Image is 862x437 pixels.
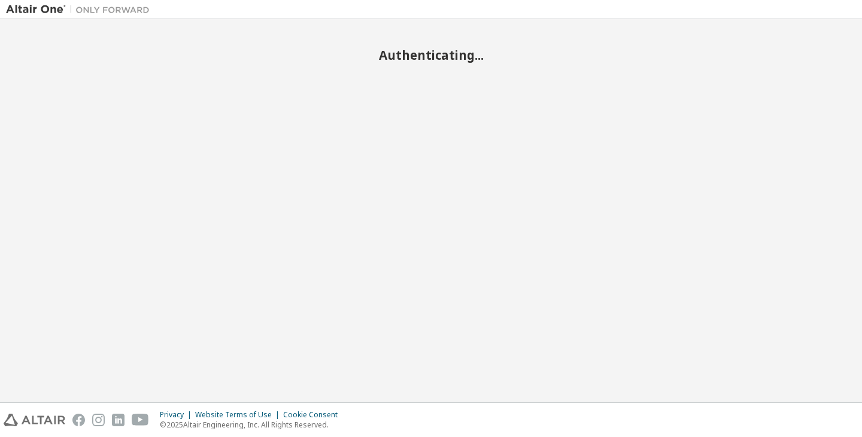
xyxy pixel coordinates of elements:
img: linkedin.svg [112,414,125,426]
img: youtube.svg [132,414,149,426]
h2: Authenticating... [6,47,856,63]
div: Cookie Consent [283,410,345,420]
img: altair_logo.svg [4,414,65,426]
p: © 2025 Altair Engineering, Inc. All Rights Reserved. [160,420,345,430]
div: Website Terms of Use [195,410,283,420]
div: Privacy [160,410,195,420]
img: Altair One [6,4,156,16]
img: facebook.svg [72,414,85,426]
img: instagram.svg [92,414,105,426]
